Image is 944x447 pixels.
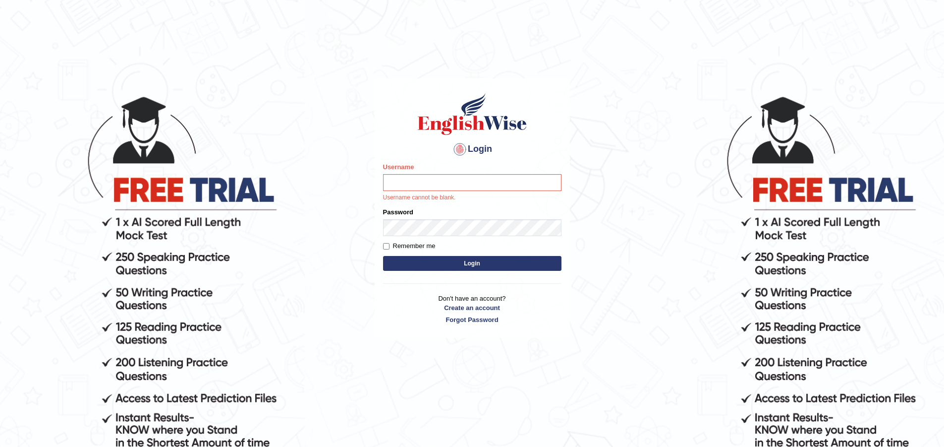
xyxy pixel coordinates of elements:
label: Remember me [383,241,436,251]
p: Username cannot be blank. [383,193,561,202]
a: Forgot Password [383,315,561,324]
a: Create an account [383,303,561,313]
h4: Login [383,141,561,157]
label: Username [383,162,414,172]
p: Don't have an account? [383,294,561,324]
label: Password [383,207,413,217]
input: Remember me [383,243,389,250]
img: Logo of English Wise sign in for intelligent practice with AI [416,92,529,136]
button: Login [383,256,561,271]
